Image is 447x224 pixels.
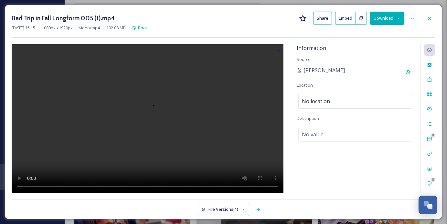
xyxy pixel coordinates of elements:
[297,115,319,121] span: Description
[10,17,16,22] img: website_grey.svg
[10,10,16,15] img: logo_orange.svg
[79,25,100,31] span: video/mp4
[12,25,35,31] span: [DATE] 15:15
[106,25,126,31] span: 102.08 MB
[297,44,326,52] span: Information
[17,37,23,43] img: tab_domain_overview_orange.svg
[303,66,345,74] span: [PERSON_NAME]
[42,25,73,31] span: 1080 px x 1920 px
[370,12,404,25] button: Download
[198,203,250,216] button: File Versions(1)
[25,38,58,42] div: Domain Overview
[302,97,330,105] span: No location
[302,131,325,138] span: No value.
[431,133,435,138] div: 0
[17,17,71,22] div: Domain: [DOMAIN_NAME]
[335,12,356,25] button: Embed
[71,38,109,42] div: Keywords by Traffic
[419,196,437,214] button: Open Chat
[138,25,147,31] span: Root
[297,56,311,62] span: Source
[64,37,69,43] img: tab_keywords_by_traffic_grey.svg
[12,14,115,23] h3: Bad Trip in Fall Longform 005 (1).mp4
[297,82,313,88] span: Location
[313,12,332,25] button: Share
[18,10,32,15] div: v 4.0.25
[431,178,435,182] div: 0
